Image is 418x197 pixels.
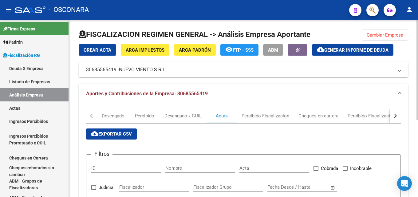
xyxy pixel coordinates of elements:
[312,44,393,56] button: Generar informe de deuda
[298,112,338,119] div: Cheques en cartera
[263,44,283,56] button: ABM
[86,128,137,140] button: Exportar CSV
[164,112,202,119] div: Devengado x CUIL
[91,150,112,158] h3: Filtros
[3,39,23,45] span: Padrón
[267,184,287,190] input: Start date
[3,26,35,32] span: Firma Express
[397,176,412,191] div: Open Intercom Messenger
[216,112,228,119] div: Actas
[225,46,233,53] mat-icon: remove_red_eye
[406,6,413,13] mat-icon: person
[79,44,116,56] button: Crear Acta
[329,184,337,191] button: Open calendar
[79,30,310,39] h1: FISCALIZACION REGIMEN GENERAL -> Análisis Empresa Aportante
[233,47,254,53] span: FTP - SSS
[5,6,12,13] mat-icon: menu
[321,165,338,172] span: Cobrada
[79,62,408,77] mat-expansion-panel-header: 30685565419 -NUEVO VIENTO S R L
[49,3,89,17] span: - OSCONARA
[99,184,115,191] span: Judicial
[91,130,98,137] mat-icon: cloud_download
[350,165,372,172] span: Incobrable
[324,47,388,53] span: Generar informe de deuda
[268,47,278,53] span: ABM
[121,44,169,56] button: ARCA Impuestos
[79,84,408,104] mat-expansion-panel-header: Aportes y Contribuciones de la Empresa: 30685565419
[102,112,124,119] div: Devengado
[174,44,216,56] button: ARCA Padrón
[135,112,154,119] div: Percibido
[179,47,211,53] span: ARCA Padrón
[91,131,132,137] span: Exportar CSV
[3,52,40,59] span: Fiscalización RG
[84,47,111,53] span: Crear Acta
[86,66,393,73] mat-panel-title: 30685565419 -
[317,46,324,53] mat-icon: cloud_download
[362,30,408,41] button: Cambiar Empresa
[119,66,165,73] span: NUEVO VIENTO S R L
[86,91,208,97] span: Aportes y Contribuciones de la Empresa: 30685565419
[293,184,323,190] input: End date
[367,32,403,38] span: Cambiar Empresa
[126,47,164,53] span: ARCA Impuestos
[220,44,258,56] button: FTP - SSS
[242,112,289,119] div: Percibido Fiscalizacion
